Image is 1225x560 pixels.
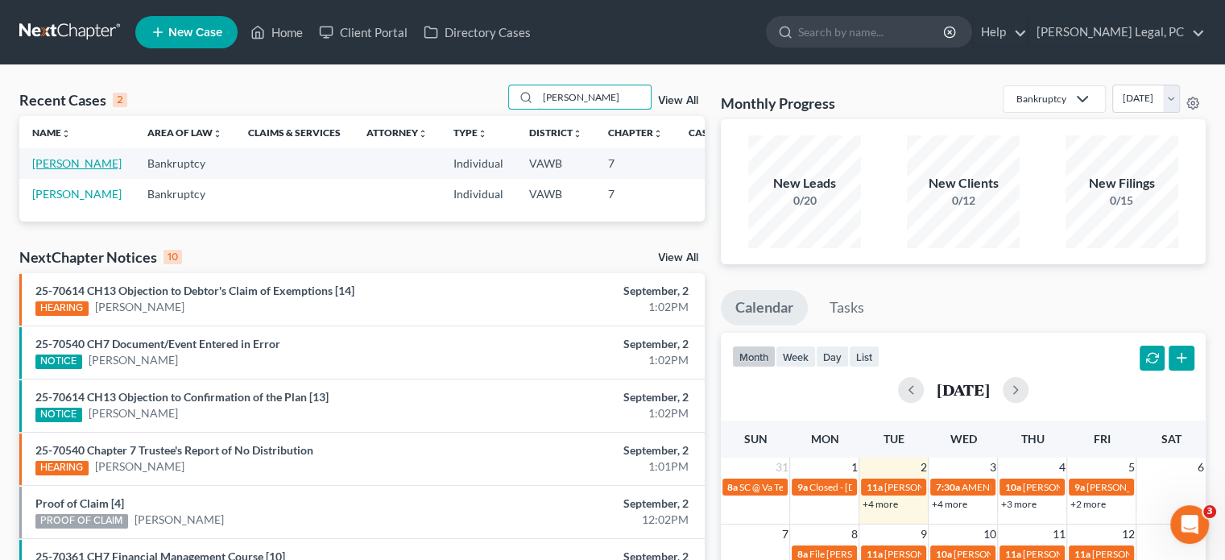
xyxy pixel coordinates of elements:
i: unfold_more [418,129,428,139]
div: September, 2 [482,283,689,299]
span: New Case [168,27,222,39]
span: 11a [866,548,882,560]
div: 1:02PM [482,352,689,368]
a: Typeunfold_more [453,127,487,139]
span: 3 [987,458,997,477]
div: Recent Cases [19,90,127,110]
span: 4 [1057,458,1066,477]
span: Mon [810,432,838,446]
span: Thu [1020,432,1044,446]
a: [PERSON_NAME] [32,187,122,201]
span: 9 [918,525,928,544]
i: unfold_more [61,129,71,139]
td: Bankruptcy [135,179,235,209]
a: +4 more [931,498,966,510]
span: 7 [780,525,789,544]
div: HEARING [35,301,89,316]
div: NOTICE [35,355,82,369]
a: View All [658,95,698,106]
a: 25-70540 CH7 Document/Event Entered in Error [35,337,280,351]
div: HEARING [35,461,89,475]
span: 8a [727,481,738,493]
td: 7 [595,148,676,178]
a: View All [658,252,698,263]
span: 8 [849,525,859,544]
span: 9a [1074,481,1084,493]
a: Calendar [721,290,808,326]
a: +4 more [862,498,897,510]
div: September, 2 [482,336,689,352]
span: Wed [950,432,976,446]
div: 1:02PM [482,405,689,421]
span: Fri [1093,432,1110,446]
span: 31 [773,458,789,477]
div: September, 2 [482,389,689,405]
span: 8a [797,548,807,560]
a: [PERSON_NAME] [95,299,184,315]
div: 2 [113,93,127,107]
div: 1:01PM [482,458,689,475]
a: [PERSON_NAME] Legal, PC [1028,18,1205,47]
span: 7:30a [935,481,959,493]
a: 25-70614 CH13 Objection to Confirmation of the Plan [13] [35,390,329,404]
input: Search by name... [538,85,651,109]
span: 3 [1203,505,1216,518]
span: Sat [1161,432,1181,446]
a: Directory Cases [416,18,539,47]
button: list [849,346,879,367]
div: 0/12 [907,193,1020,209]
span: 10a [935,548,951,560]
span: 6 [1196,458,1206,477]
div: 1:02PM [482,299,689,315]
span: Sun [743,432,767,446]
a: Case Nounfold_more [689,127,740,139]
td: Individual [441,179,516,209]
span: 11a [1004,548,1020,560]
span: 2 [918,458,928,477]
button: month [732,346,776,367]
td: VAWB [516,148,595,178]
span: 5 [1126,458,1136,477]
a: [PERSON_NAME] [89,352,178,368]
a: +3 more [1000,498,1036,510]
a: Home [242,18,311,47]
td: Individual [441,148,516,178]
span: 10 [981,525,997,544]
div: September, 2 [482,496,689,512]
div: New Leads [748,174,861,193]
iframe: Intercom live chat [1170,505,1209,544]
input: Search by name... [798,17,946,47]
div: 0/20 [748,193,861,209]
div: September, 2 [482,442,689,458]
i: unfold_more [478,129,487,139]
a: [PERSON_NAME] [89,405,178,421]
a: Tasks [815,290,879,326]
div: PROOF OF CLAIM [35,514,128,529]
td: 7 [595,179,676,209]
div: 12:02PM [482,512,689,528]
span: 11a [866,481,882,493]
span: 9a [797,481,807,493]
a: [PERSON_NAME] [32,156,122,170]
a: Nameunfold_more [32,127,71,139]
span: 12 [1119,525,1136,544]
a: [PERSON_NAME] [95,458,184,475]
i: unfold_more [213,129,222,139]
a: Attorneyunfold_more [366,127,428,139]
div: New Filings [1066,174,1178,193]
span: 1 [849,458,859,477]
span: AMENDED PLAN DUE FOR [PERSON_NAME] [961,481,1155,493]
a: Districtunfold_more [529,127,582,139]
button: day [816,346,849,367]
h3: Monthly Progress [721,93,835,113]
span: 11a [1074,548,1090,560]
div: NOTICE [35,408,82,422]
h2: [DATE] [937,381,990,398]
div: Bankruptcy [1016,92,1066,106]
a: 25-70540 Chapter 7 Trustee's Report of No Distribution [35,443,313,457]
a: 25-70614 CH13 Objection to Debtor's Claim of Exemptions [14] [35,284,354,297]
span: File [PERSON_NAME] Plan [809,548,921,560]
span: Tue [884,432,904,446]
a: [PERSON_NAME] [135,512,224,528]
div: 10 [163,250,182,264]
